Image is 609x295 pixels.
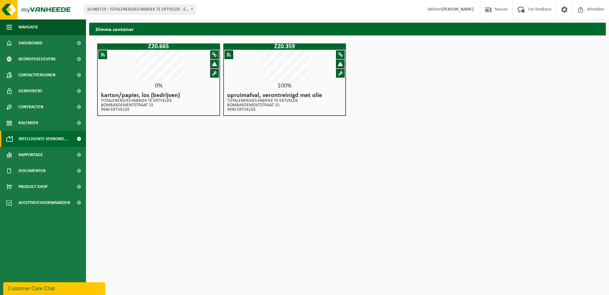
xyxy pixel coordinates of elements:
[89,23,140,35] h2: Slimme container
[98,83,219,89] div: 0%
[99,43,219,50] h1: Z20.665
[18,115,38,131] span: Kalender
[101,108,180,112] p: 9940 ERTVELDE
[84,5,195,14] span: 10-985719 - TOTALENERGIES-FABRIEK TE ERTVELDE - ERTVELDE
[101,92,180,99] h4: karton/papier, los (bedrijven)
[101,103,180,108] p: BOMBARDEMENTSTRAAT 15
[18,19,38,35] span: Navigatie
[18,131,68,147] span: Intelligente verbond...
[84,5,196,14] span: 10-985719 - TOTALENERGIES-FABRIEK TE ERTVELDE - ERTVELDE
[18,83,42,99] span: Gebruikers
[18,179,47,195] span: Product Shop
[225,43,345,50] h1: Z20.359
[18,163,46,179] span: Documenten
[227,103,322,108] p: BOMBARDEMENTSTRAAT 15
[18,147,43,163] span: Rapportage
[18,195,70,211] span: Acceptatievoorwaarden
[101,99,180,103] p: TOTALENERGIES-FABRIEK TE ERTVELDE
[18,67,55,83] span: Contactpersonen
[227,92,322,99] h4: opruimafval, verontreinigd met olie
[442,7,474,12] strong: [PERSON_NAME]
[224,83,346,89] div: 100%
[227,99,322,103] p: TOTALENERGIES-FABRIEK TE ERTVELDE
[227,108,322,112] p: 9940 ERTVELDE
[18,51,56,67] span: Bedrijfsgegevens
[18,99,43,115] span: Contracten
[18,35,42,51] span: Dashboard
[3,281,106,295] iframe: chat widget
